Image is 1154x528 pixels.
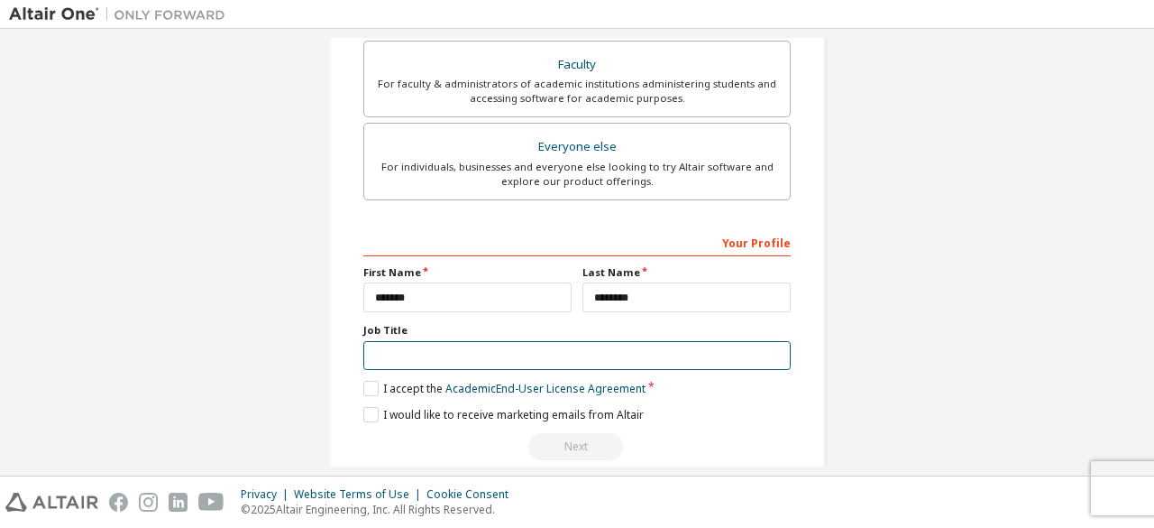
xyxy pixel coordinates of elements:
img: facebook.svg [109,493,128,512]
p: © 2025 Altair Engineering, Inc. All Rights Reserved. [241,502,519,517]
label: I accept the [363,381,646,396]
label: First Name [363,265,572,280]
img: youtube.svg [198,493,224,512]
label: I would like to receive marketing emails from Altair [363,407,644,422]
img: instagram.svg [139,493,158,512]
label: Last Name [582,265,791,280]
label: Job Title [363,323,791,338]
a: Academic End-User License Agreement [445,381,646,396]
img: linkedin.svg [169,493,188,512]
img: Altair One [9,5,234,23]
img: altair_logo.svg [5,493,98,512]
div: Website Terms of Use [294,487,426,502]
div: Faculty [375,52,779,78]
div: Read and acccept EULA to continue [363,433,791,460]
div: Privacy [241,487,294,502]
div: For faculty & administrators of academic institutions administering students and accessing softwa... [375,77,779,106]
div: Cookie Consent [426,487,519,502]
div: Your Profile [363,227,791,256]
div: For individuals, businesses and everyone else looking to try Altair software and explore our prod... [375,160,779,189]
div: Everyone else [375,134,779,160]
